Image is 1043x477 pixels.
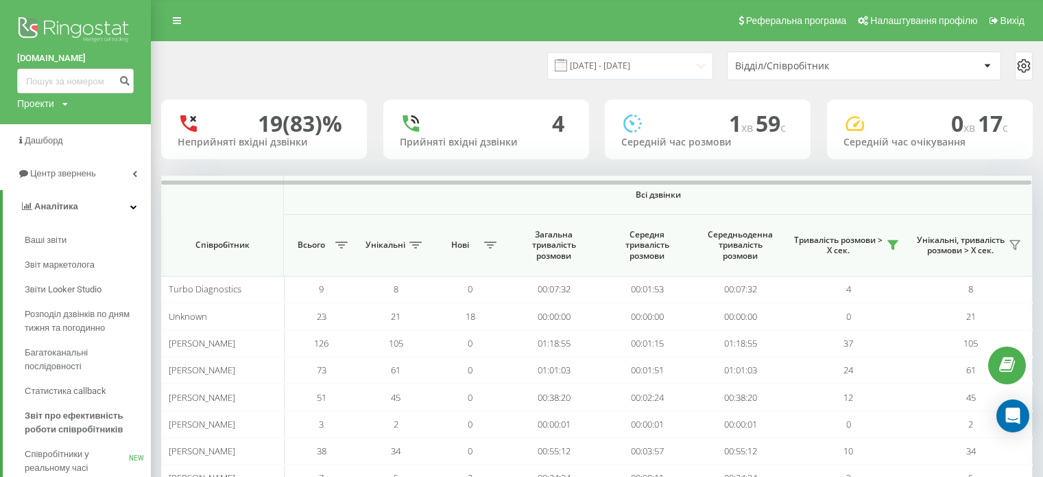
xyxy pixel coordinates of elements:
[612,229,683,261] span: Середня тривалість розмови
[694,384,787,410] td: 00:38:20
[694,330,787,357] td: 01:18:55
[756,108,786,138] span: 59
[704,229,776,261] span: Середньоденна тривалість розмови
[968,283,973,295] span: 8
[601,411,694,438] td: 00:00:01
[25,379,151,404] a: Статистика callback
[507,438,601,465] td: 00:55:12
[917,235,1005,256] span: Унікальні, тривалість розмови > Х сек.
[34,201,78,211] span: Аналiтика
[468,283,472,295] span: 0
[25,346,144,373] span: Багатоканальні послідовності
[468,364,472,376] span: 0
[963,120,978,135] span: хв
[25,384,106,398] span: Статистика callback
[968,418,973,430] span: 2
[169,310,207,323] span: Unknown
[389,337,403,349] span: 105
[843,445,853,457] span: 10
[466,310,475,323] span: 18
[169,391,235,404] span: [PERSON_NAME]
[468,391,472,404] span: 0
[25,228,151,253] a: Ваші звіти
[391,364,400,376] span: 61
[741,120,756,135] span: хв
[507,303,601,329] td: 00:00:00
[468,418,472,430] span: 0
[319,283,324,295] span: 9
[1000,15,1024,26] span: Вихід
[468,337,472,349] span: 0
[25,409,144,437] span: Звіт про ефективність роботи співробітників
[978,108,1008,138] span: 17
[317,445,326,457] span: 38
[951,108,978,138] span: 0
[843,391,853,404] span: 12
[17,14,134,48] img: Ringostat logo
[317,391,326,404] span: 51
[30,168,96,178] span: Центр звернень
[169,418,235,430] span: [PERSON_NAME]
[25,302,151,340] a: Розподіл дзвінків по дням тижня та погодинно
[735,60,899,72] div: Відділ/Співробітник
[314,337,328,349] span: 126
[966,364,976,376] span: 61
[468,445,472,457] span: 0
[966,310,976,323] span: 21
[621,137,794,148] div: Середній час розмови
[258,110,342,137] div: 19 (83)%
[601,357,694,384] td: 00:01:51
[1003,120,1008,135] span: c
[317,364,326,376] span: 73
[996,399,1029,432] div: Open Intercom Messenger
[601,438,694,465] td: 00:03:57
[843,364,853,376] span: 24
[169,364,235,376] span: [PERSON_NAME]
[25,253,151,277] a: Звіт маркетолога
[25,404,151,442] a: Звіт про ефективність роботи співробітників
[17,97,54,110] div: Проекти
[178,137,350,148] div: Неприйняті вхідні дзвінки
[780,120,786,135] span: c
[291,240,331,251] span: Всього
[365,240,406,251] span: Унікальні
[17,51,134,65] a: [DOMAIN_NAME]
[25,258,95,272] span: Звіт маркетолога
[394,418,398,430] span: 2
[518,229,590,261] span: Загальна тривалість розмови
[846,283,851,295] span: 4
[25,135,63,146] span: Дашборд
[729,108,756,138] span: 1
[394,283,398,295] span: 8
[328,189,989,200] span: Всі дзвінки
[843,337,853,349] span: 37
[25,283,101,296] span: Звіти Looker Studio
[173,240,271,251] span: Співробітник
[694,438,787,465] td: 00:55:12
[846,418,851,430] span: 0
[552,110,564,137] div: 4
[25,277,151,302] a: Звіти Looker Studio
[846,310,851,323] span: 0
[25,447,129,475] span: Співробітники у реальному часі
[25,233,67,247] span: Ваші звіти
[694,357,787,384] td: 01:01:03
[601,330,694,357] td: 00:01:15
[601,384,694,410] td: 00:02:24
[25,340,151,379] a: Багатоканальні послідовності
[963,337,978,349] span: 105
[391,445,400,457] span: 34
[169,337,235,349] span: [PERSON_NAME]
[317,310,326,323] span: 23
[507,276,601,303] td: 00:07:32
[793,235,882,256] span: Тривалість розмови > Х сек.
[319,418,324,430] span: 3
[507,384,601,410] td: 00:38:20
[169,445,235,457] span: [PERSON_NAME]
[507,411,601,438] td: 00:00:01
[169,283,241,295] span: Turbo Diagnostics
[440,240,480,251] span: Нові
[694,276,787,303] td: 00:07:32
[601,303,694,329] td: 00:00:00
[25,307,144,335] span: Розподіл дзвінків по дням тижня та погодинно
